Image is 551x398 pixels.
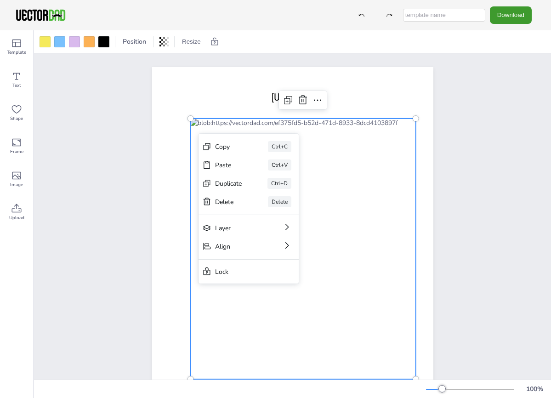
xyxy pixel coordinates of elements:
span: Shape [10,115,23,122]
div: 100 % [523,385,545,393]
div: Paste [215,161,242,170]
div: Ctrl+C [268,141,291,152]
div: Align [215,242,256,251]
span: Image [10,181,23,188]
span: Frame [10,148,23,155]
div: Duplicate [215,179,242,188]
div: Lock [215,267,269,276]
div: Ctrl+V [268,159,291,171]
div: Delete [268,196,291,207]
div: Copy [215,142,242,151]
span: Position [121,37,148,46]
span: Upload [9,214,24,222]
div: Delete [215,198,242,206]
div: Layer [215,224,256,233]
span: [US_STATE] [272,91,313,103]
input: template name [403,9,485,22]
button: Download [490,6,532,23]
span: Text [12,82,21,89]
img: VectorDad-1.png [15,8,67,22]
div: Ctrl+D [267,178,291,189]
button: Resize [178,34,204,49]
span: Template [7,49,26,56]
